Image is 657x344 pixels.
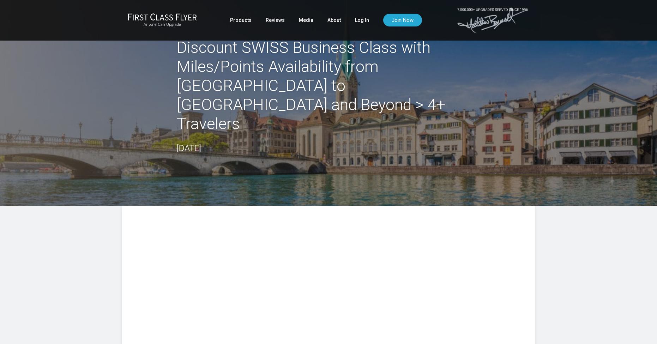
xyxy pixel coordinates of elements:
[128,13,197,27] a: First Class FlyerAnyone Can Upgrade
[230,14,252,26] a: Products
[128,13,197,20] img: First Class Flyer
[266,14,285,26] a: Reviews
[327,14,341,26] a: About
[177,143,201,153] time: [DATE]
[128,22,197,27] small: Anyone Can Upgrade
[157,234,500,298] img: summary.svg
[383,14,422,26] a: Join Now
[355,14,369,26] a: Log In
[299,14,313,26] a: Media
[177,38,480,133] h2: Discount SWISS Business Class with Miles/Points Availability from [GEOGRAPHIC_DATA] to [GEOGRAPHI...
